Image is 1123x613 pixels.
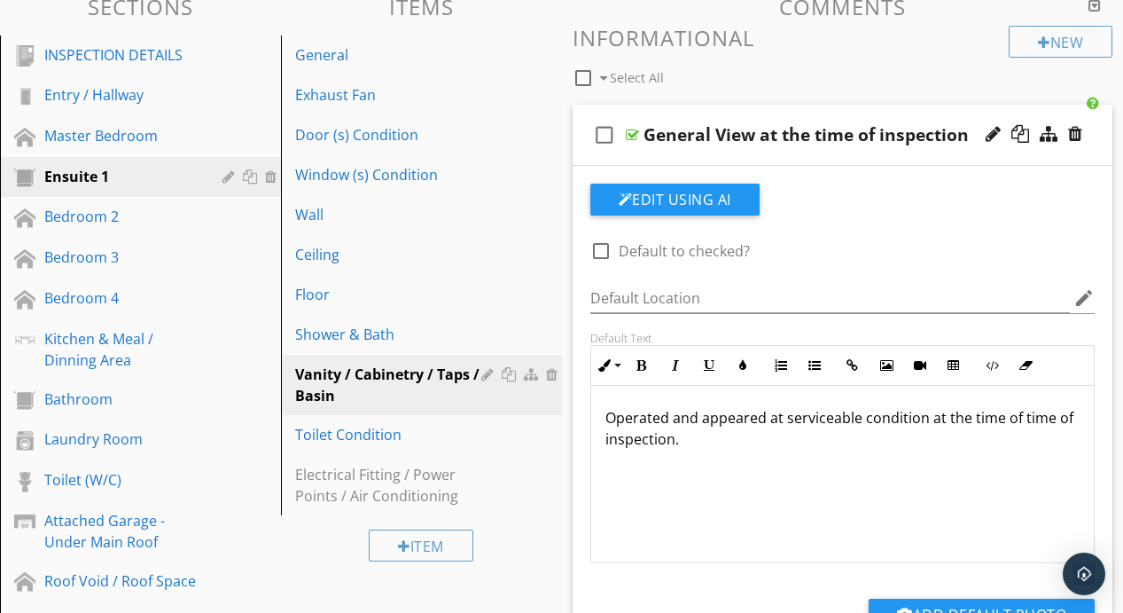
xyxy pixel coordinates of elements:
button: Code View [975,349,1009,382]
button: Inline Style [591,349,625,382]
i: edit [1073,287,1095,309]
div: INSPECTION DETAILS [44,44,197,66]
div: Toilet Condition [295,424,487,445]
button: Insert Video [903,349,937,382]
div: Electrical Fitting / Power Points / Air Conditioning [295,464,487,507]
h3: Informational [573,26,1113,50]
div: Open Intercom Messenger [1063,553,1105,595]
div: Floor [295,284,487,305]
div: Bathroom [44,389,197,410]
div: Bedroom 3 [44,247,197,268]
div: Ceiling [295,244,487,265]
input: Default Location [590,284,1071,313]
div: Kitchen & Meal / Dinning Area [44,328,197,371]
div: Window (s) Condition [295,164,487,185]
span: Select All [610,69,664,86]
div: General View at the time of inspection [643,124,969,145]
div: Ensuite 1 [44,166,197,187]
div: Shower & Bath [295,324,487,345]
div: Bedroom 2 [44,206,197,227]
div: Master Bedroom [44,125,197,146]
button: Ordered List [764,349,798,382]
div: Door (s) Condition [295,124,487,145]
i: check_box_outline_blank [590,114,619,156]
button: Colors [726,349,760,382]
button: Italic (⌘I) [659,349,692,382]
button: Unordered List [798,349,831,382]
div: Entry / Hallway [44,84,197,106]
button: Clear Formatting [1009,349,1042,382]
div: Exhaust Fan [295,84,487,106]
button: Underline (⌘U) [692,349,726,382]
div: Vanity / Cabinetry / Taps / Basin [295,364,487,406]
div: Laundry Room [44,428,197,450]
div: Item [369,530,473,562]
button: Insert Image (⌘P) [870,349,903,382]
button: Edit Using AI [590,184,760,216]
div: Wall [295,204,487,225]
div: General [295,44,487,66]
button: Insert Link (⌘K) [836,349,870,382]
div: Default Text [590,331,1096,345]
div: Toilet (W/C) [44,469,197,491]
div: Bedroom 4 [44,287,197,309]
div: Roof Void / Roof Space [44,570,197,592]
p: Operated and appeared at serviceable condition at the time of time of inspection. [605,407,1080,471]
button: Insert Table [937,349,971,382]
div: Attached Garage - Under Main Roof [44,510,197,553]
div: New [1009,26,1112,58]
button: Bold (⌘B) [625,349,659,382]
label: Default to checked? [619,242,750,260]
